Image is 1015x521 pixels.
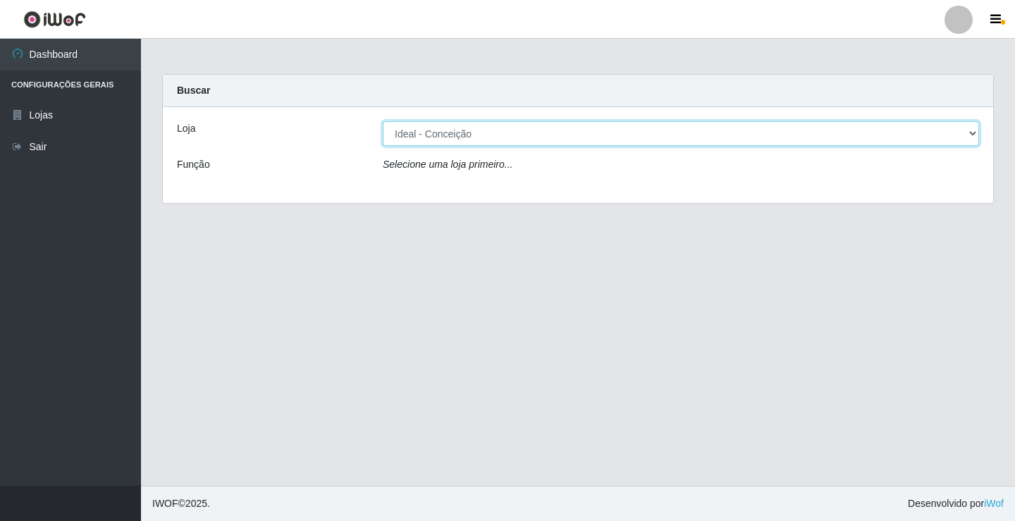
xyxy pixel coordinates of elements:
[177,121,195,136] label: Loja
[984,498,1004,509] a: iWof
[152,498,178,509] span: IWOF
[23,11,86,28] img: CoreUI Logo
[152,496,210,511] span: © 2025 .
[908,496,1004,511] span: Desenvolvido por
[177,157,210,172] label: Função
[177,85,210,96] strong: Buscar
[383,159,512,170] i: Selecione uma loja primeiro...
